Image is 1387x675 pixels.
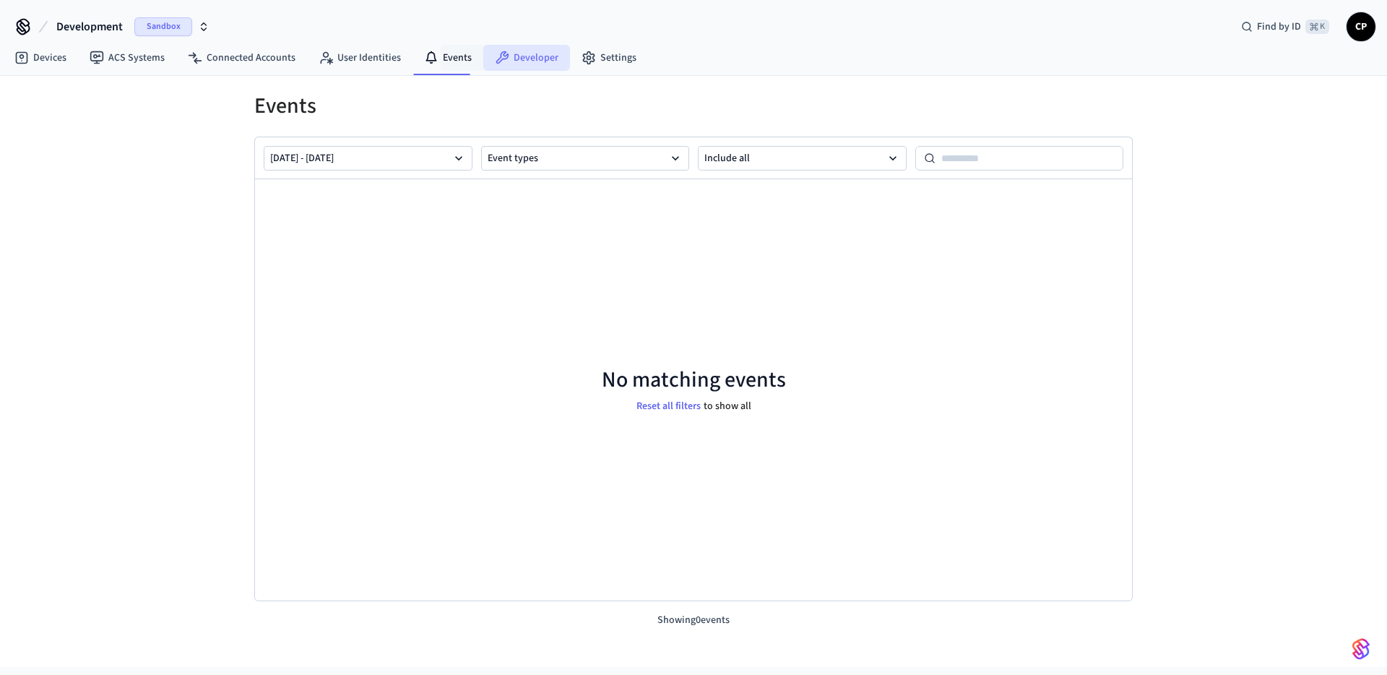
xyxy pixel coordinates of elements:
[704,399,751,414] p: to show all
[3,45,78,71] a: Devices
[254,613,1133,628] p: Showing 0 events
[483,45,570,71] a: Developer
[1257,20,1301,34] span: Find by ID
[1230,14,1341,40] div: Find by ID⌘ K
[698,146,907,171] button: Include all
[412,45,483,71] a: Events
[264,146,472,171] button: [DATE] - [DATE]
[307,45,412,71] a: User Identities
[1352,637,1370,661] img: SeamLogoGradient.69752ec5.svg
[254,93,1133,119] h1: Events
[78,45,176,71] a: ACS Systems
[56,18,123,35] span: Development
[1347,12,1375,41] button: CP
[481,146,690,171] button: Event types
[602,367,786,393] p: No matching events
[1305,20,1329,34] span: ⌘ K
[570,45,648,71] a: Settings
[134,17,192,36] span: Sandbox
[1348,14,1374,40] span: CP
[176,45,307,71] a: Connected Accounts
[634,396,704,417] button: Reset all filters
